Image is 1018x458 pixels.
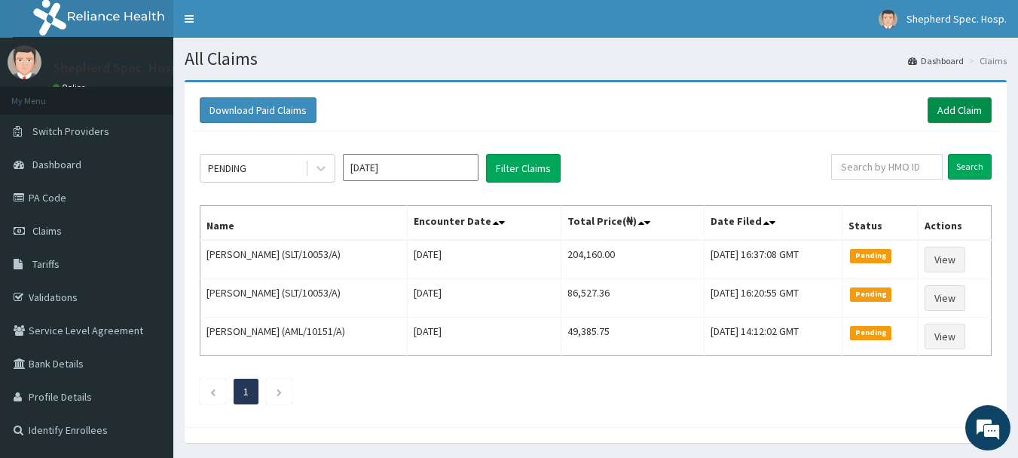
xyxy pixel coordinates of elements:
[561,279,705,318] td: 86,527.36
[705,206,842,241] th: Date Filed
[906,12,1007,26] span: Shepherd Spec. Hosp.
[879,10,897,29] img: User Image
[705,318,842,356] td: [DATE] 14:12:02 GMT
[928,97,992,123] a: Add Claim
[185,49,1007,69] h1: All Claims
[407,206,561,241] th: Encounter Date
[208,161,246,176] div: PENDING
[32,224,62,238] span: Claims
[925,285,965,311] a: View
[200,97,316,123] button: Download Paid Claims
[850,249,891,263] span: Pending
[8,45,41,79] img: User Image
[948,154,992,180] input: Search
[209,385,216,398] a: Previous page
[561,206,705,241] th: Total Price(₦)
[831,154,943,180] input: Search by HMO ID
[965,54,1007,67] li: Claims
[200,318,408,356] td: [PERSON_NAME] (AML/10151/A)
[918,206,991,241] th: Actions
[407,318,561,356] td: [DATE]
[200,279,408,318] td: [PERSON_NAME] (SLT/10053/A)
[486,154,561,183] button: Filter Claims
[850,326,891,340] span: Pending
[32,124,109,138] span: Switch Providers
[343,154,478,181] input: Select Month and Year
[925,324,965,349] a: View
[243,385,249,398] a: Page 1 is your current page
[842,206,919,241] th: Status
[925,247,965,272] a: View
[561,318,705,356] td: 49,385.75
[705,279,842,318] td: [DATE] 16:20:55 GMT
[32,257,60,271] span: Tariffs
[705,240,842,279] td: [DATE] 16:37:08 GMT
[407,240,561,279] td: [DATE]
[276,385,283,398] a: Next page
[32,158,81,171] span: Dashboard
[200,240,408,279] td: [PERSON_NAME] (SLT/10053/A)
[53,82,89,93] a: Online
[407,279,561,318] td: [DATE]
[850,287,891,301] span: Pending
[561,240,705,279] td: 204,160.00
[200,206,408,241] th: Name
[53,61,182,75] p: Shepherd Spec. Hosp.
[908,54,964,67] a: Dashboard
